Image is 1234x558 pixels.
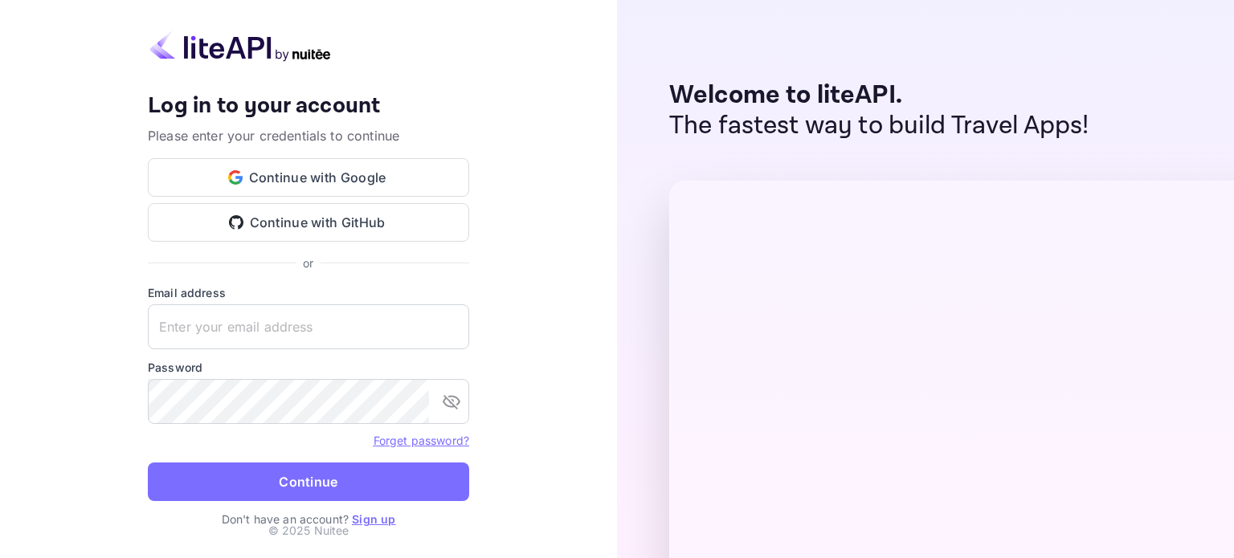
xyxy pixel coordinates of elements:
p: The fastest way to build Travel Apps! [669,111,1089,141]
label: Email address [148,284,469,301]
a: Sign up [352,512,395,526]
p: Don't have an account? [148,511,469,527]
p: Please enter your credentials to continue [148,126,469,145]
a: Forget password? [374,434,469,447]
p: or [303,255,313,271]
button: toggle password visibility [435,385,468,417]
p: Welcome to liteAPI. [669,80,1089,111]
button: Continue with GitHub [148,203,469,242]
p: © 2025 Nuitee [268,522,349,539]
button: Continue with Google [148,158,469,197]
label: Password [148,359,469,376]
h4: Log in to your account [148,92,469,120]
input: Enter your email address [148,304,469,349]
a: Forget password? [374,432,469,448]
button: Continue [148,462,469,501]
img: liteapi [148,31,333,62]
